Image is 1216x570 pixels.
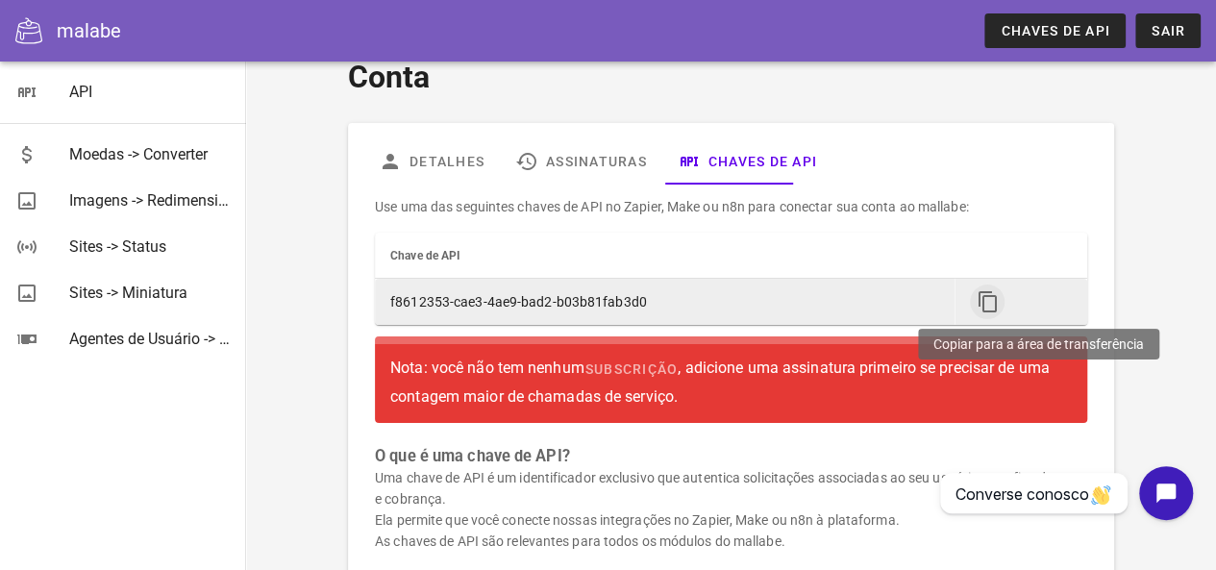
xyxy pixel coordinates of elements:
a: Chaves de API [984,13,1125,48]
font: Chave de API [390,249,460,262]
a: subscrição [584,352,679,386]
font: malabe [57,19,121,42]
font: Nota: você não tem nenhum [390,359,584,377]
font: Chaves de API [1002,23,1110,38]
font: Chaves de API [708,154,817,169]
font: Use uma das seguintes chaves de API no Zapier, Make ou n8n para conectar sua conta ao mallabe: [375,199,968,214]
font: Ela permite que você conecte nossas integrações no Zapier, Make ou n8n à plataforma. [375,512,899,528]
font: As chaves de API são relevantes para todos os módulos do mallabe. [375,533,785,549]
font: Detalhes [409,154,484,169]
font: Uma chave de API é um identificador exclusivo que autentica solicitações associadas ao seu usuári... [375,470,1079,507]
font: Sites -> Miniatura [69,284,187,302]
font: Conta [348,59,430,95]
th: Chave de API: Não classificada. Ative para classificar em ordem crescente. [375,233,955,279]
font: f8612353-cae3-4ae9-bad2-b03b81fab3d0 [390,294,647,310]
font: Sair [1152,23,1185,38]
font: Assinaturas [546,154,647,169]
font: Agentes de Usuário -> Analisar [69,330,275,348]
font: Moedas -> Converter [69,145,208,163]
font: O que é uma chave de API? [375,447,570,465]
font: , adicione uma assinatura primeiro se precisar de uma contagem maior de chamadas de serviço. [390,359,1050,406]
font: API [69,83,92,101]
button: Sair [1135,13,1201,48]
font: Sites -> Status [69,237,166,256]
font: subscrição [585,361,679,377]
font: Imagens -> Redimensionar [69,191,249,210]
